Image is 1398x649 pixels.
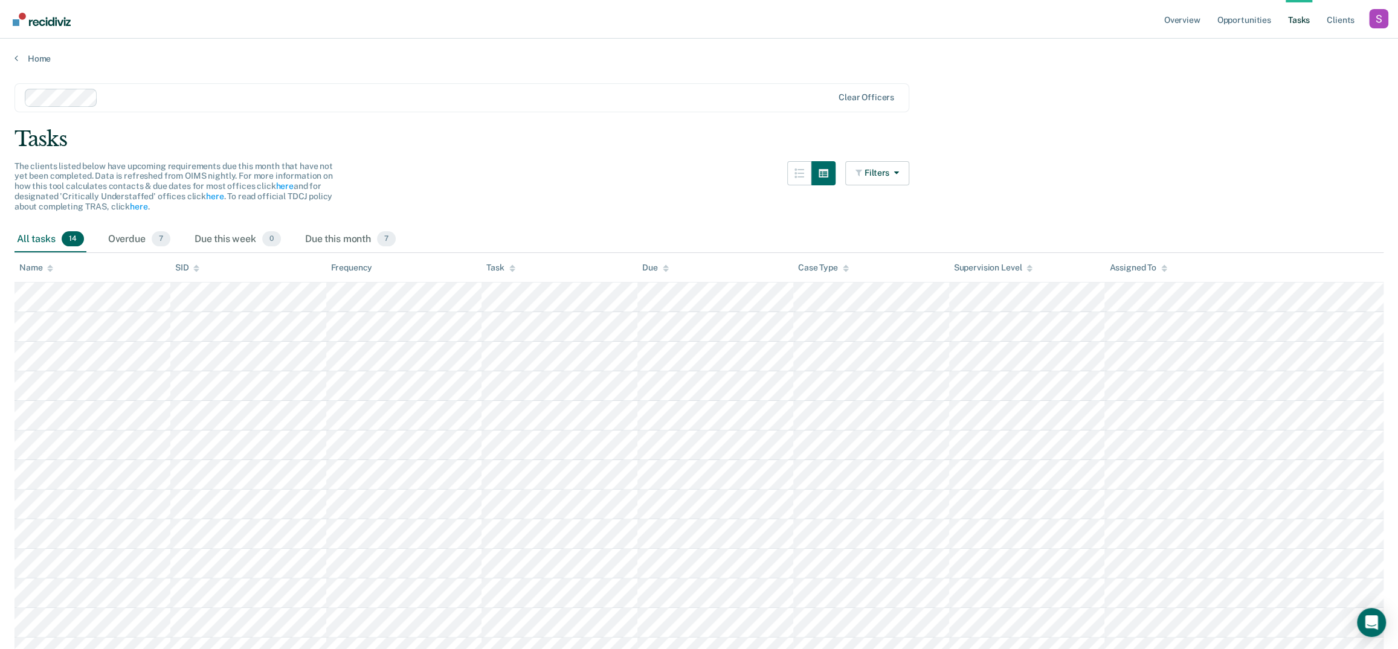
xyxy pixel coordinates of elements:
button: Filters [845,161,909,185]
div: Task [486,263,515,273]
div: Due this month7 [303,226,398,253]
img: Recidiviz [13,13,71,26]
div: Due this week0 [192,226,283,253]
div: Frequency [331,263,373,273]
button: Profile dropdown button [1369,9,1388,28]
span: 14 [62,231,84,247]
div: Tasks [14,127,1384,152]
a: here [206,191,224,201]
div: Name [19,263,53,273]
div: Overdue7 [106,226,173,253]
a: Home [14,53,1384,64]
div: Due [642,263,669,273]
a: here [130,202,147,211]
span: 7 [377,231,396,247]
div: Case Type [798,263,849,273]
a: here [275,181,293,191]
div: Supervision Level [954,263,1033,273]
div: Clear officers [839,92,894,103]
span: 0 [262,231,281,247]
div: All tasks14 [14,226,86,253]
div: Open Intercom Messenger [1357,608,1386,637]
span: The clients listed below have upcoming requirements due this month that have not yet been complet... [14,161,333,211]
div: SID [175,263,200,273]
span: 7 [152,231,170,247]
div: Assigned To [1109,263,1167,273]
